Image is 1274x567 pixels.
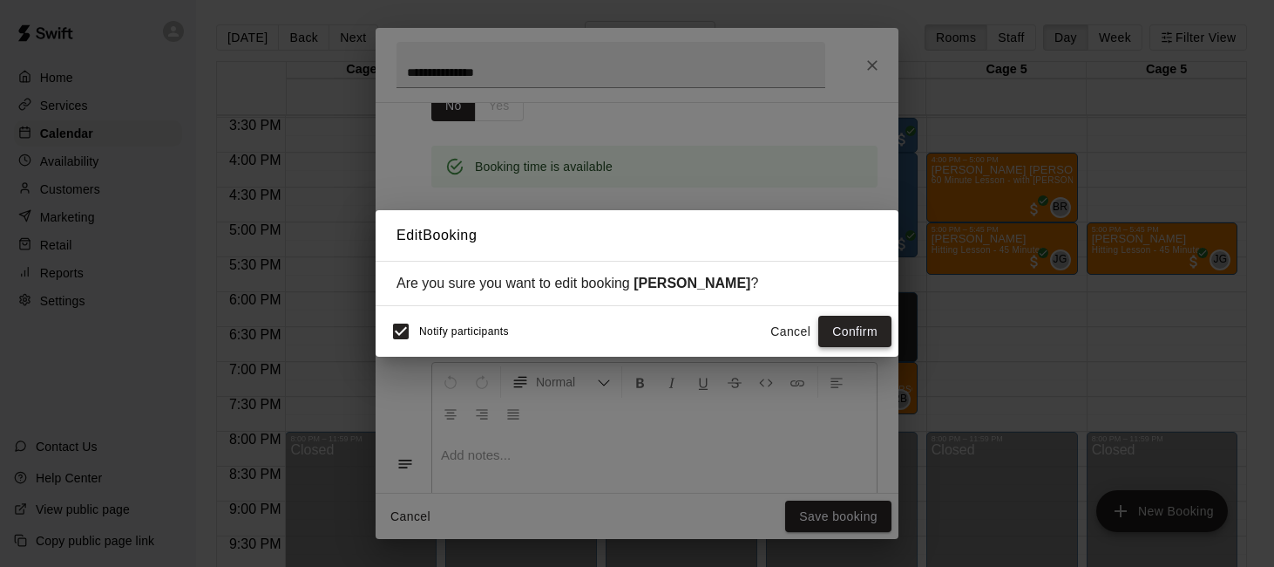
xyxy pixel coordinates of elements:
[419,325,509,338] span: Notify participants
[818,316,891,348] button: Confirm
[762,316,818,348] button: Cancel
[396,276,878,291] div: Are you sure you want to edit booking ?
[634,276,750,290] strong: [PERSON_NAME]
[376,210,898,261] h2: Edit Booking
